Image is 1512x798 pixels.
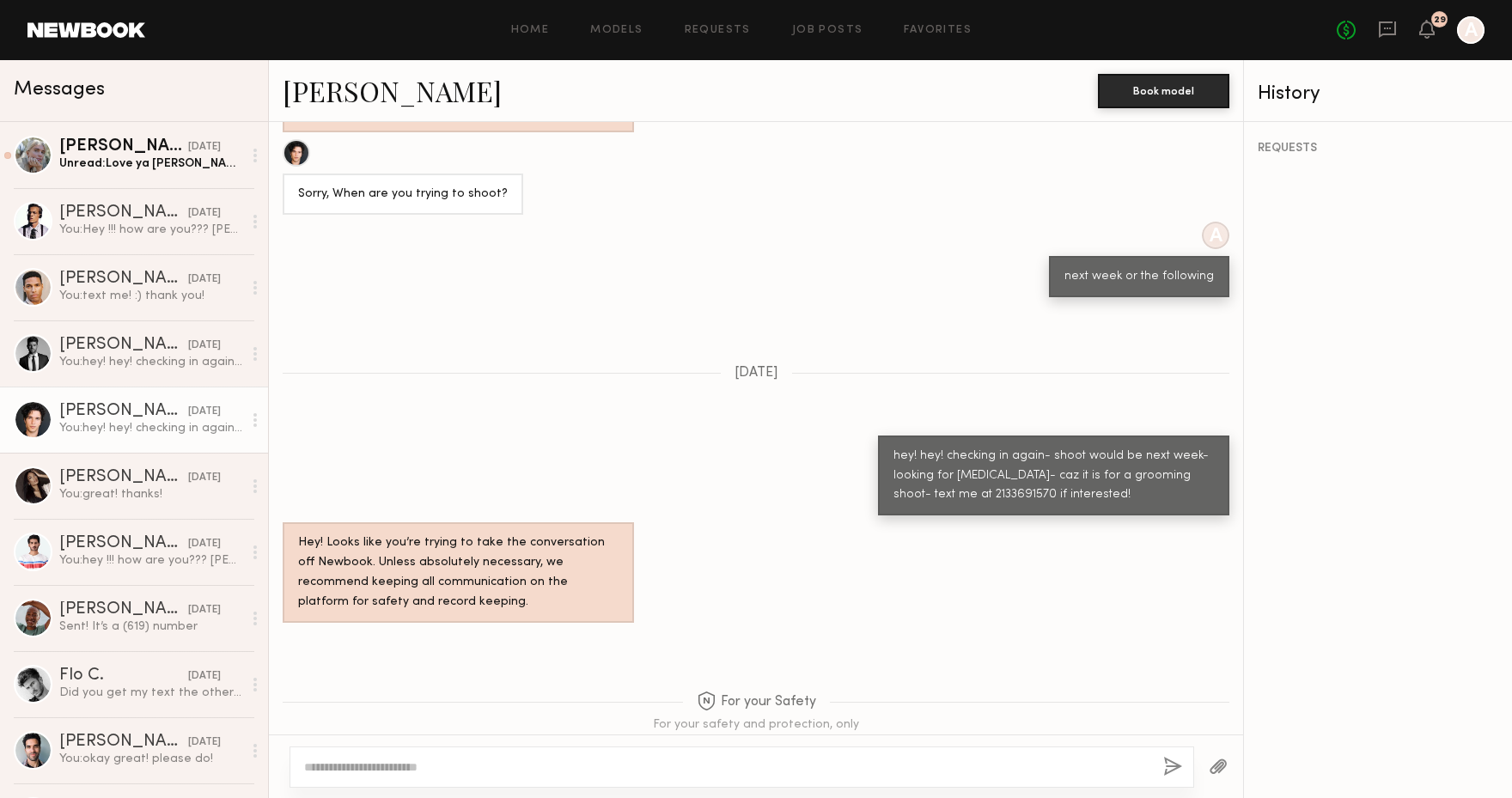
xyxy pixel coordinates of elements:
a: A [1457,16,1485,44]
a: Book model [1098,82,1229,97]
a: Home [511,25,550,36]
div: [PERSON_NAME] [59,734,188,751]
div: For your safety and protection, only communicate and pay directly within Newbook [619,717,893,748]
div: next week or the following [1064,267,1214,287]
div: hey! hey! checking in again- shoot would be next week- looking for [MEDICAL_DATA]- caz it is for ... [893,447,1214,506]
div: Did you get my text the other day? [59,685,242,701]
span: For your Safety [697,691,816,713]
div: [PERSON_NAME] [59,601,188,618]
div: [PERSON_NAME] [59,535,188,552]
div: 29 [1434,15,1446,25]
a: Favorites [904,25,972,36]
div: You: text me! :) thank you! [59,288,242,304]
div: [DATE] [188,139,221,155]
div: Unread: Love ya [PERSON_NAME]!!!!!!! [59,155,242,172]
div: Flo C. [59,667,188,685]
div: [PERSON_NAME] [59,138,188,155]
a: Models [590,25,643,36]
span: [DATE] [735,366,778,381]
div: Sorry, When are you trying to shoot? [298,185,508,204]
div: [DATE] [188,668,221,685]
div: [DATE] [188,338,221,354]
div: You: hey !!! how are you??? [PERSON_NAME] here- looking for a guys and girls with [MEDICAL_DATA](... [59,552,242,569]
span: Messages [14,80,105,100]
div: [DATE] [188,205,221,222]
div: You: okay great! please do! [59,751,242,767]
div: [DATE] [188,404,221,420]
div: You: great! thanks! [59,486,242,503]
div: Hey! Looks like you’re trying to take the conversation off Newbook. Unless absolutely necessary, ... [298,533,619,612]
a: Requests [685,25,751,36]
div: [DATE] [188,271,221,288]
div: You: Hey !!! how are you??? [PERSON_NAME] here- looking for a guy for a skincare shoot. text me a... [59,222,242,238]
div: Sent! It’s a (619) number [59,618,242,635]
div: [PERSON_NAME] [59,469,188,486]
div: History [1258,84,1498,104]
div: You: hey! hey! checking in again- shoot would be next week- looking for [MEDICAL_DATA]- caz it is... [59,420,242,436]
div: [PERSON_NAME] [59,271,188,288]
a: [PERSON_NAME] [283,72,502,109]
div: REQUESTS [1258,143,1498,155]
div: [PERSON_NAME] [59,337,188,354]
div: [DATE] [188,602,221,618]
div: [DATE] [188,734,221,751]
div: [DATE] [188,470,221,486]
div: [DATE] [188,536,221,552]
div: [PERSON_NAME] [59,403,188,420]
button: Book model [1098,74,1229,108]
div: You: hey! hey! checking in again- shoot would be next week- looking for [MEDICAL_DATA]- caz it is... [59,354,242,370]
div: [PERSON_NAME] [59,204,188,222]
a: Job Posts [792,25,863,36]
